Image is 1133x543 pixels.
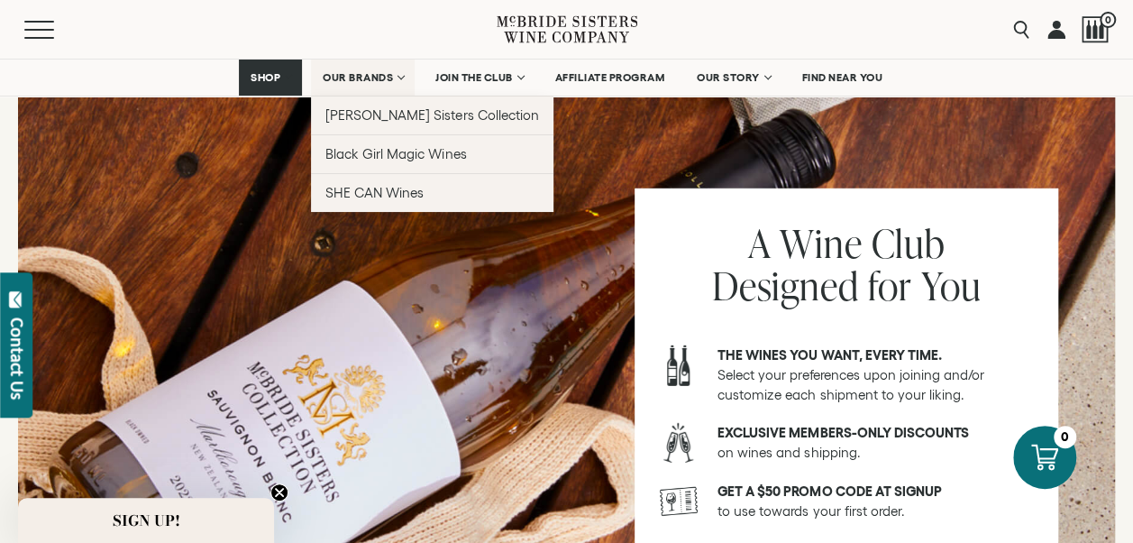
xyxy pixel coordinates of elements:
span: SHOP [251,71,281,84]
strong: The wines you want, every time. [717,347,942,363]
span: A [747,216,771,270]
a: SHOP [239,60,302,96]
span: You [921,259,982,312]
p: to use towards your first order. [717,482,1034,521]
span: SHE CAN Wines [325,185,424,200]
span: AFFILIATE PROGRAM [555,71,665,84]
strong: Exclusive members-only discounts [717,425,969,440]
span: FIND NEAR YOU [802,71,883,84]
div: SIGN UP!Close teaser [18,498,274,543]
a: OUR BRANDS [311,60,415,96]
a: OUR STORY [685,60,781,96]
div: Contact Us [8,318,26,400]
a: SHE CAN Wines [311,173,553,212]
span: JOIN THE CLUB [435,71,513,84]
span: OUR STORY [697,71,760,84]
a: Black Girl Magic Wines [311,134,553,173]
span: Wine [780,216,862,270]
a: FIND NEAR YOU [790,60,895,96]
span: for [867,259,912,312]
span: Designed [712,259,859,312]
p: Select your preferences upon joining and/or customize each shipment to your liking. [717,345,1034,405]
span: [PERSON_NAME] Sisters Collection [325,107,539,123]
a: AFFILIATE PROGRAM [544,60,677,96]
strong: Get a $50 promo code at signup [717,483,942,499]
a: JOIN THE CLUB [424,60,535,96]
button: Close teaser [270,483,288,502]
span: SIGN UP! [113,510,180,531]
span: Black Girl Magic Wines [325,146,466,161]
button: Mobile Menu Trigger [24,21,89,39]
div: 0 [1054,426,1076,448]
span: 0 [1100,12,1116,28]
p: on wines and shipping. [717,423,1034,463]
a: [PERSON_NAME] Sisters Collection [311,96,553,134]
span: Club [871,216,945,270]
span: OUR BRANDS [323,71,393,84]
